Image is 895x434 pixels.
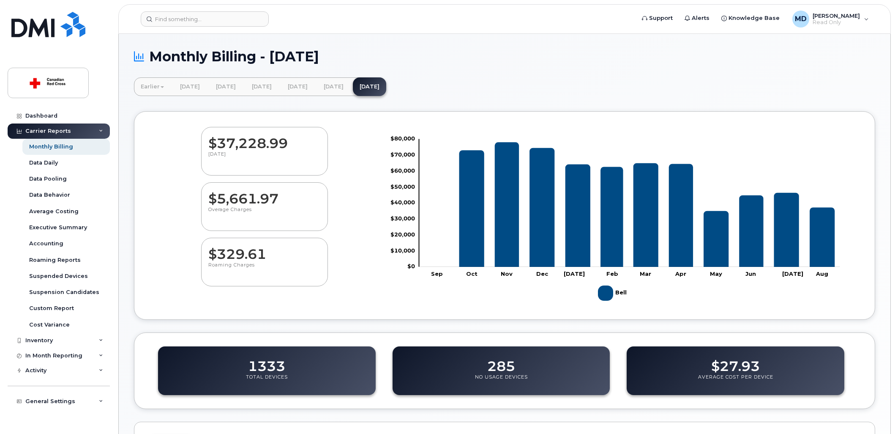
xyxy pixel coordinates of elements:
tspan: $20,000 [390,231,415,238]
a: [DATE] [173,77,207,96]
h1: Monthly Billing - [DATE] [134,49,875,64]
p: Overage Charges [208,206,321,222]
g: Legend [598,282,628,304]
tspan: Aug [816,270,829,277]
dd: 285 [487,350,515,374]
dd: $37,228.99 [208,127,321,151]
a: [DATE] [209,77,243,96]
p: Roaming Charges [208,262,321,277]
tspan: Jun [746,270,756,277]
p: [DATE] [208,151,321,166]
g: Chart [390,135,840,304]
tspan: [DATE] [782,270,803,277]
tspan: $80,000 [390,135,415,142]
a: [DATE] [317,77,350,96]
tspan: $30,000 [390,215,415,222]
tspan: $70,000 [390,151,415,158]
tspan: Nov [501,270,513,277]
tspan: Oct [466,270,478,277]
tspan: Sep [431,270,443,277]
dd: $5,661.97 [208,183,321,206]
dd: $27.93 [711,350,760,374]
p: Total Devices [246,374,288,389]
tspan: Dec [537,270,549,277]
a: Earlier [134,77,171,96]
a: [DATE] [353,77,386,96]
tspan: $50,000 [390,183,415,190]
tspan: $0 [407,263,415,269]
p: Average Cost Per Device [698,374,773,389]
dd: $329.61 [208,238,321,262]
g: Bell [598,282,628,304]
a: [DATE] [245,77,278,96]
p: No Usage Devices [475,374,528,389]
tspan: Apr [675,270,686,277]
tspan: $60,000 [390,167,415,174]
tspan: May [710,270,722,277]
a: [DATE] [281,77,314,96]
tspan: [DATE] [564,270,585,277]
tspan: Feb [606,270,618,277]
dd: 1333 [248,350,285,374]
tspan: Mar [640,270,652,277]
tspan: $40,000 [390,199,415,206]
tspan: $10,000 [390,247,415,253]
